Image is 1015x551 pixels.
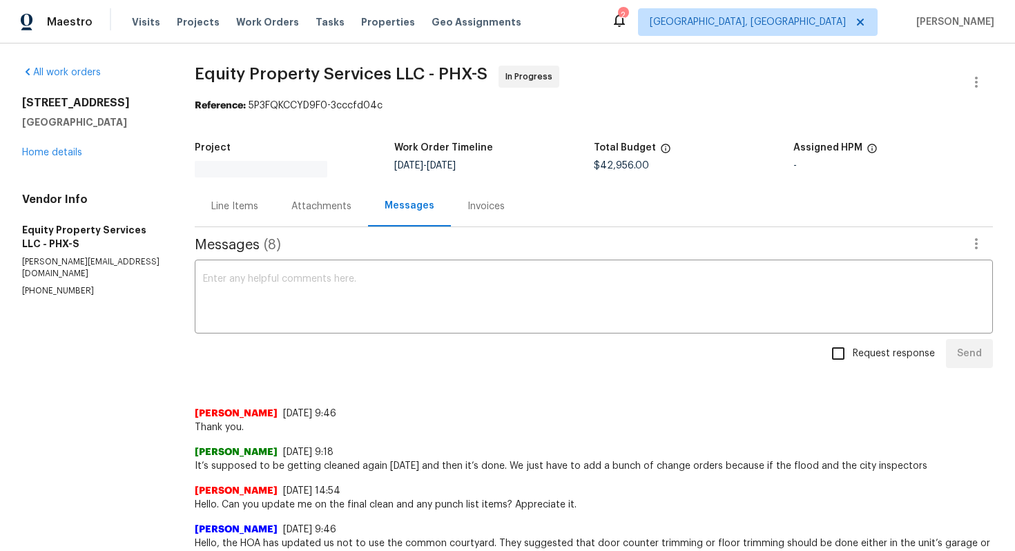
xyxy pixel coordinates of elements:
span: In Progress [505,70,558,84]
span: [PERSON_NAME] [195,445,278,459]
span: - [394,161,456,171]
span: [DATE] 9:46 [283,409,336,418]
span: Projects [177,15,220,29]
span: [PERSON_NAME] [195,407,278,420]
a: All work orders [22,68,101,77]
span: Equity Property Services LLC - PHX-S [195,66,487,82]
h2: [STREET_ADDRESS] [22,96,162,110]
span: Tasks [316,17,345,27]
span: [DATE] 14:54 [283,486,340,496]
span: The hpm assigned to this work order. [867,143,878,161]
span: Maestro [47,15,93,29]
span: Geo Assignments [432,15,521,29]
span: Thank you. [195,420,993,434]
h4: Vendor Info [22,193,162,206]
div: Line Items [211,200,258,213]
div: Messages [385,199,434,213]
span: [PERSON_NAME] [911,15,994,29]
span: The total cost of line items that have been proposed by Opendoor. This sum includes line items th... [660,143,671,161]
span: [PERSON_NAME] [195,523,278,536]
span: Messages [195,238,960,252]
span: [PERSON_NAME] [195,484,278,498]
div: Invoices [467,200,505,213]
h5: Project [195,143,231,153]
span: It’s supposed to be getting cleaned again [DATE] and then it’s done. We just have to add a bunch ... [195,459,993,473]
span: Visits [132,15,160,29]
span: Request response [853,347,935,361]
span: [DATE] [394,161,423,171]
h5: Total Budget [594,143,656,153]
span: $42,956.00 [594,161,649,171]
span: [DATE] 9:46 [283,525,336,534]
span: [DATE] [427,161,456,171]
b: Reference: [195,101,246,110]
a: Home details [22,148,82,157]
p: [PERSON_NAME][EMAIL_ADDRESS][DOMAIN_NAME] [22,256,162,280]
div: - [793,161,993,171]
p: [PHONE_NUMBER] [22,285,162,297]
div: 5P3FQKCCYD9F0-3cccfd04c [195,99,993,113]
span: [DATE] 9:18 [283,447,333,457]
div: 2 [618,8,628,22]
div: Attachments [291,200,351,213]
span: Properties [361,15,415,29]
span: ( 8 ) [264,238,281,252]
h5: Work Order Timeline [394,143,493,153]
h5: Assigned HPM [793,143,862,153]
span: Work Orders [236,15,299,29]
h5: [GEOGRAPHIC_DATA] [22,115,162,129]
h5: Equity Property Services LLC - PHX-S [22,223,162,251]
span: [GEOGRAPHIC_DATA], [GEOGRAPHIC_DATA] [650,15,846,29]
span: Hello. Can you update me on the final clean and any punch list items? Appreciate it. [195,498,993,512]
